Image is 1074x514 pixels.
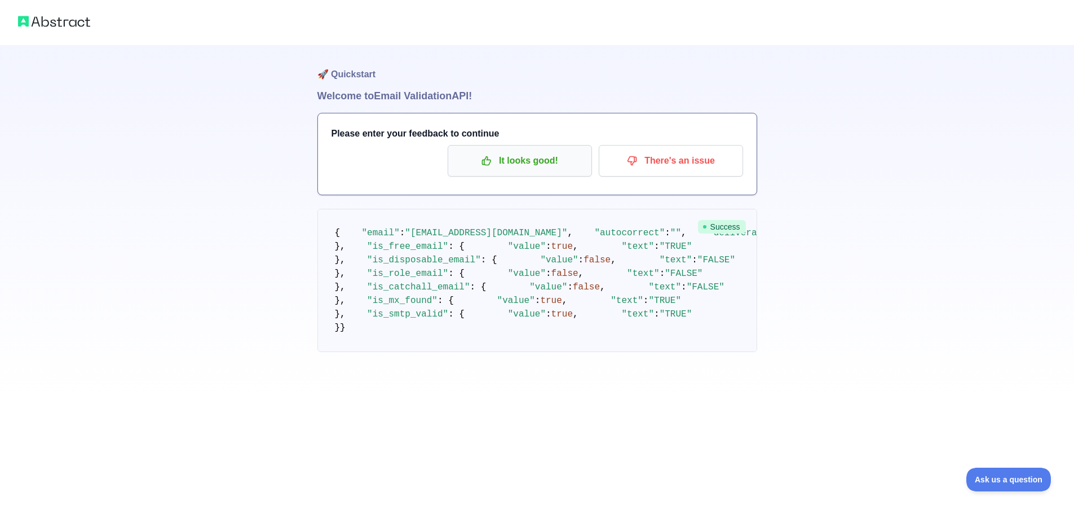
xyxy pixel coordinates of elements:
span: "autocorrect" [594,228,665,238]
span: "value" [540,255,578,265]
h3: Please enter your feedback to continue [332,127,743,140]
span: "" [670,228,681,238]
span: "text" [627,269,660,279]
span: { [335,228,341,238]
h1: 🚀 Quickstart [317,45,757,88]
span: : [546,241,551,252]
span: "value" [497,296,535,306]
span: "is_catchall_email" [367,282,470,292]
span: "FALSE" [697,255,735,265]
span: : [643,296,649,306]
span: : [665,228,670,238]
span: "TRUE" [648,296,681,306]
span: : [654,241,660,252]
span: : { [470,282,487,292]
span: : [578,255,584,265]
p: It looks good! [456,151,584,170]
span: , [573,309,578,319]
span: "value" [508,309,546,319]
span: , [600,282,605,292]
span: : [535,296,541,306]
span: : { [448,269,465,279]
span: Success [698,220,746,234]
span: : [546,269,551,279]
span: , [562,296,568,306]
span: : [400,228,405,238]
span: "is_disposable_email" [367,255,481,265]
span: , [578,269,584,279]
span: : [692,255,697,265]
span: "is_smtp_valid" [367,309,448,319]
span: "TRUE" [660,309,692,319]
img: Abstract logo [18,14,90,29]
span: , [567,228,573,238]
span: "FALSE" [665,269,702,279]
span: "[EMAIL_ADDRESS][DOMAIN_NAME]" [405,228,567,238]
span: "is_mx_found" [367,296,437,306]
span: false [551,269,578,279]
span: true [551,241,573,252]
span: : [660,269,665,279]
span: : { [481,255,497,265]
p: There's an issue [607,151,735,170]
span: : { [448,309,465,319]
span: "text" [648,282,681,292]
span: : { [437,296,454,306]
span: "text" [660,255,692,265]
span: "TRUE" [660,241,692,252]
span: "FALSE" [687,282,724,292]
span: false [573,282,600,292]
button: There's an issue [599,145,743,177]
span: "text" [621,309,654,319]
span: "email" [362,228,400,238]
span: , [573,241,578,252]
span: "value" [508,269,546,279]
span: "deliverability" [708,228,795,238]
span: , [611,255,616,265]
span: true [551,309,573,319]
span: "value" [529,282,567,292]
span: : [567,282,573,292]
span: , [681,228,687,238]
span: : [546,309,551,319]
iframe: Toggle Customer Support [966,468,1051,491]
span: "is_free_email" [367,241,448,252]
span: false [584,255,611,265]
span: : [654,309,660,319]
button: It looks good! [448,145,592,177]
span: "is_role_email" [367,269,448,279]
span: true [540,296,562,306]
span: "text" [611,296,643,306]
span: : { [448,241,465,252]
span: "text" [621,241,654,252]
span: "value" [508,241,546,252]
h1: Welcome to Email Validation API! [317,88,757,104]
span: : [681,282,687,292]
